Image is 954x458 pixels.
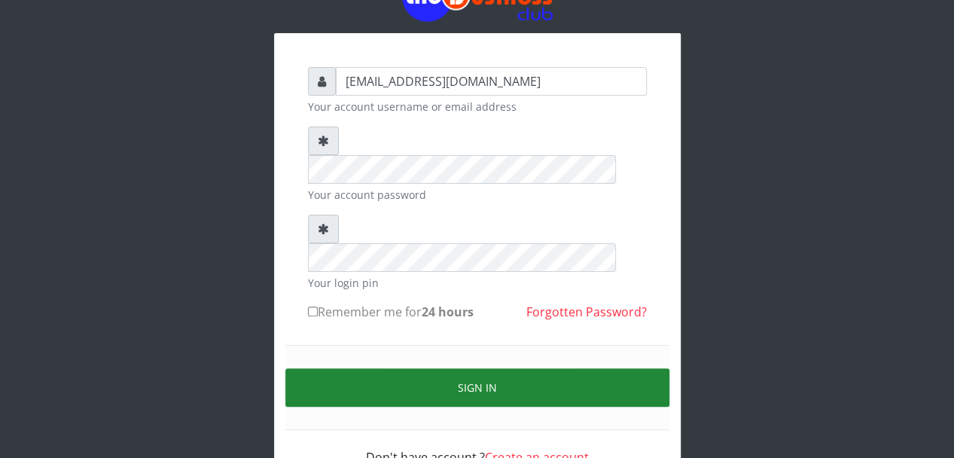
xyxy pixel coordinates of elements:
small: Your account username or email address [308,99,647,114]
button: Sign in [285,368,669,407]
small: Your login pin [308,275,647,291]
input: Username or email address [336,67,647,96]
a: Forgotten Password? [526,304,647,320]
small: Your account password [308,187,647,203]
b: 24 hours [422,304,474,320]
label: Remember me for [308,303,474,321]
input: Remember me for24 hours [308,307,318,316]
